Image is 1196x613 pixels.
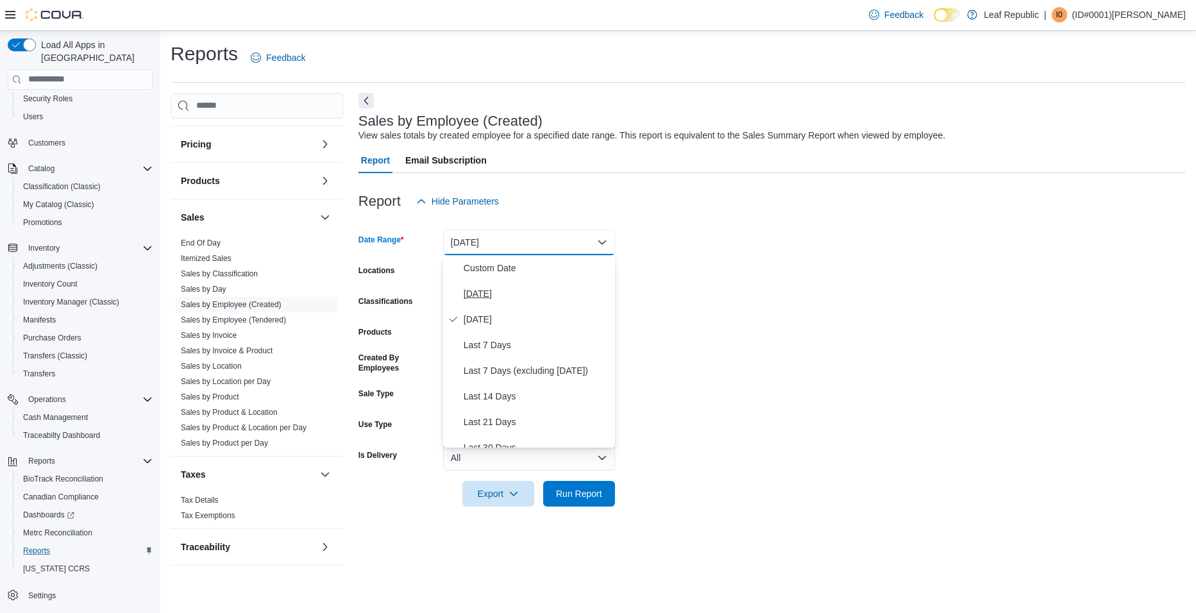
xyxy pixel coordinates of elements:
[23,135,153,151] span: Customers
[984,7,1039,22] p: Leaf Republic
[181,346,273,355] a: Sales by Invoice & Product
[13,293,158,311] button: Inventory Manager (Classic)
[13,365,158,383] button: Transfers
[358,194,401,209] h3: Report
[13,329,158,347] button: Purchase Orders
[1056,7,1063,22] span: I0
[181,315,286,324] a: Sales by Employee (Tendered)
[181,361,242,371] span: Sales by Location
[18,197,99,212] a: My Catalog (Classic)
[181,138,315,151] button: Pricing
[23,161,60,176] button: Catalog
[181,376,271,387] span: Sales by Location per Day
[181,299,282,310] span: Sales by Employee (Created)
[23,453,153,469] span: Reports
[181,211,315,224] button: Sales
[181,439,268,448] a: Sales by Product per Day
[358,450,397,460] label: Is Delivery
[181,174,315,187] button: Products
[181,423,307,433] span: Sales by Product & Location per Day
[181,495,219,505] span: Tax Details
[13,488,158,506] button: Canadian Compliance
[181,541,230,553] h3: Traceability
[3,239,158,257] button: Inventory
[23,528,92,538] span: Metrc Reconciliation
[18,507,80,523] a: Dashboards
[13,542,158,560] button: Reports
[18,525,97,541] a: Metrc Reconciliation
[18,109,48,124] a: Users
[181,392,239,402] span: Sales by Product
[181,346,273,356] span: Sales by Invoice & Product
[13,311,158,329] button: Manifests
[464,363,610,378] span: Last 7 Days (excluding [DATE])
[181,510,235,521] span: Tax Exemptions
[181,392,239,401] a: Sales by Product
[556,487,602,500] span: Run Report
[464,337,610,353] span: Last 7 Days
[317,539,333,555] button: Traceability
[934,8,961,22] input: Dark Mode
[464,440,610,455] span: Last 30 Days
[13,408,158,426] button: Cash Management
[171,492,343,528] div: Taxes
[23,546,50,556] span: Reports
[462,481,534,507] button: Export
[18,507,153,523] span: Dashboards
[23,181,101,192] span: Classification (Classic)
[13,470,158,488] button: BioTrack Reconciliation
[28,591,56,601] span: Settings
[464,312,610,327] span: [DATE]
[181,254,232,263] a: Itemized Sales
[181,377,271,386] a: Sales by Location per Day
[464,260,610,276] span: Custom Date
[464,414,610,430] span: Last 21 Days
[181,284,226,294] span: Sales by Day
[23,240,153,256] span: Inventory
[181,330,237,340] span: Sales by Invoice
[171,235,343,456] div: Sales
[18,410,93,425] a: Cash Management
[1044,7,1047,22] p: |
[18,366,60,382] a: Transfers
[181,138,211,151] h3: Pricing
[181,468,206,481] h3: Taxes
[884,8,923,21] span: Feedback
[13,426,158,444] button: Traceabilty Dashboard
[13,196,158,214] button: My Catalog (Classic)
[432,195,499,208] span: Hide Parameters
[181,238,221,248] span: End Of Day
[443,445,615,471] button: All
[181,331,237,340] a: Sales by Invoice
[18,330,153,346] span: Purchase Orders
[246,45,310,71] a: Feedback
[18,428,153,443] span: Traceabilty Dashboard
[358,389,394,399] label: Sale Type
[23,199,94,210] span: My Catalog (Classic)
[23,510,74,520] span: Dashboards
[3,390,158,408] button: Operations
[23,297,119,307] span: Inventory Manager (Classic)
[181,315,286,325] span: Sales by Employee (Tendered)
[18,276,83,292] a: Inventory Count
[28,243,60,253] span: Inventory
[181,408,278,417] a: Sales by Product & Location
[3,133,158,152] button: Customers
[358,327,392,337] label: Products
[3,452,158,470] button: Reports
[361,147,390,173] span: Report
[181,253,232,264] span: Itemized Sales
[181,511,235,520] a: Tax Exemptions
[23,217,62,228] span: Promotions
[411,189,504,214] button: Hide Parameters
[266,51,305,64] span: Feedback
[23,564,90,574] span: [US_STATE] CCRS
[18,276,153,292] span: Inventory Count
[18,109,153,124] span: Users
[18,471,153,487] span: BioTrack Reconciliation
[28,456,55,466] span: Reports
[181,541,315,553] button: Traceability
[18,525,153,541] span: Metrc Reconciliation
[23,412,88,423] span: Cash Management
[18,179,106,194] a: Classification (Classic)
